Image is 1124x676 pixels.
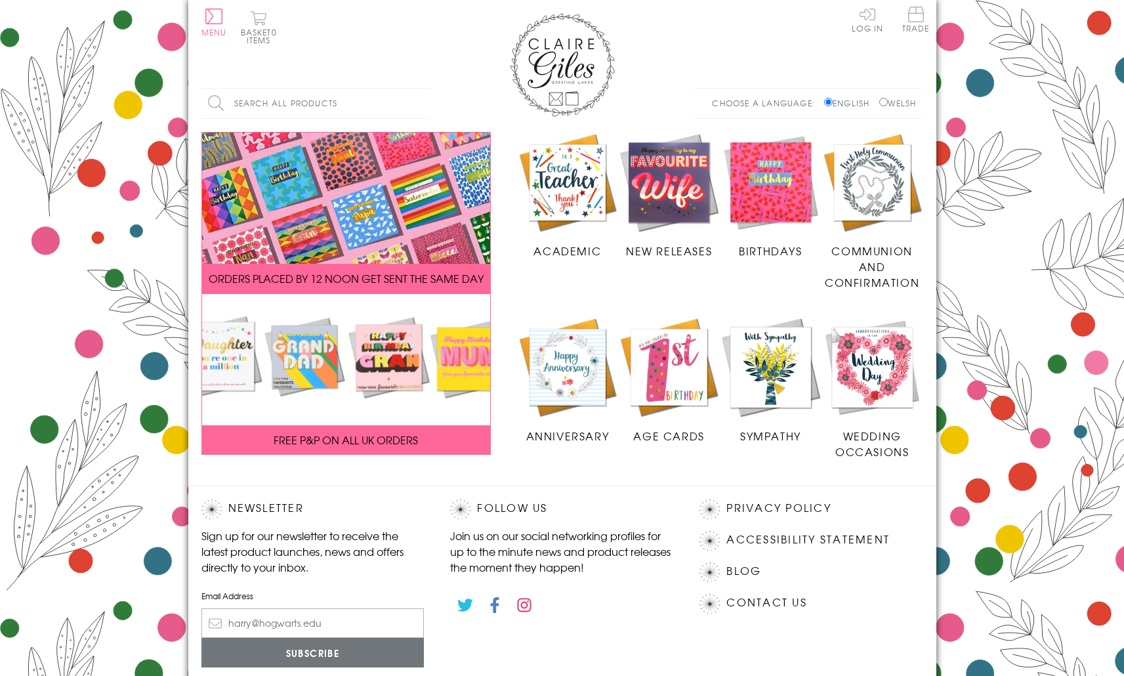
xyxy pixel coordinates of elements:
[902,7,930,35] a: Trade
[201,9,227,36] button: Menu
[626,243,712,259] span: New Releases
[274,432,418,448] span: FREE P&P ON ALL UK ORDERS
[835,428,909,459] span: Wedding Occasions
[852,7,883,32] a: Log In
[712,97,822,109] p: Choose a language:
[822,132,923,291] a: Communion and Confirmation
[879,98,888,106] input: Welsh
[450,528,673,575] p: Join us on our social networking profiles for up to the minute news and product releases the mome...
[201,26,227,38] span: Menu
[824,97,876,109] label: English
[517,132,619,259] a: Academic
[526,428,610,444] span: Anniversary
[720,316,822,444] a: Sympathy
[533,243,601,259] span: Academic
[510,13,615,117] img: Claire Giles Greetings Cards
[739,243,802,259] span: Birthdays
[618,132,720,259] a: New Releases
[517,316,619,444] a: Anniversary
[740,428,801,444] span: Sympathy
[201,499,425,519] h2: Newsletter
[418,89,431,118] input: Search
[201,608,425,638] input: harry@hogwarts.edu
[241,11,277,44] button: Basket0 items
[201,590,425,602] label: Email Address
[201,89,431,118] input: Search all products
[726,499,831,517] a: Privacy Policy
[879,97,917,109] label: Welsh
[201,528,425,575] p: Sign up for our newsletter to receive the latest product launches, news and offers directly to yo...
[825,243,919,290] span: Communion and Confirmation
[209,270,484,286] span: ORDERS PLACED BY 12 NOON GET SENT THE SAME DAY
[726,562,761,580] a: Blog
[726,594,806,612] a: Contact Us
[201,638,425,667] input: Subscribe
[633,428,704,444] span: Age Cards
[450,499,673,519] h2: Follow Us
[824,98,833,106] input: English
[902,7,930,32] span: Trade
[618,316,720,444] a: Age Cards
[726,531,890,549] a: Accessibility Statement
[720,132,822,259] a: Birthdays
[247,26,277,46] span: 0 items
[822,316,923,459] a: Wedding Occasions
